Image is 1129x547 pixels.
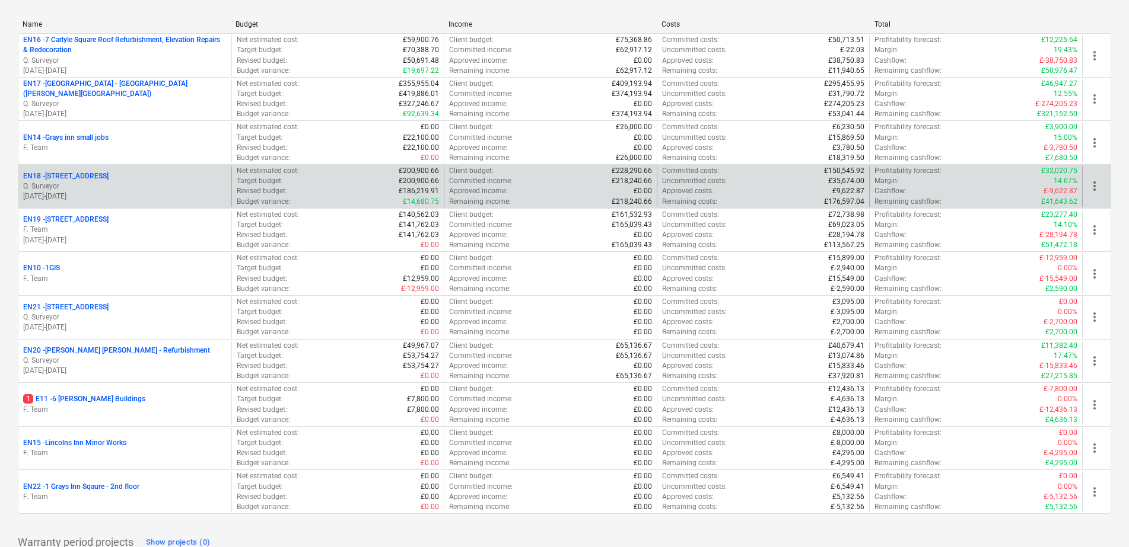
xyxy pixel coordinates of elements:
[237,317,287,327] p: Revised budget :
[662,351,727,361] p: Uncommitted costs :
[1039,253,1077,263] p: £-12,959.00
[237,253,299,263] p: Net estimated cost :
[874,327,942,337] p: Remaining cashflow :
[403,143,439,153] p: £22,100.00
[1059,297,1077,307] p: £0.00
[399,79,439,89] p: £355,955.04
[874,99,907,109] p: Cashflow :
[874,210,942,220] p: Profitability forecast :
[23,366,227,376] p: [DATE] - [DATE]
[237,351,283,361] p: Target budget :
[23,492,227,502] p: F. Team
[23,215,227,245] div: EN19 -[STREET_ADDRESS]F. Team[DATE]-[DATE]
[23,482,139,492] p: EN22 - 1 Grays Inn Sqaure - 2nd floor
[399,230,439,240] p: £141,762.03
[831,307,864,317] p: £-3,095.00
[1045,284,1077,294] p: £2,590.00
[874,66,942,76] p: Remaining cashflow :
[23,79,227,120] div: EN17 -[GEOGRAPHIC_DATA] - [GEOGRAPHIC_DATA] ([PERSON_NAME][GEOGRAPHIC_DATA])Q. Surveyor[DATE]-[DATE]
[662,133,727,143] p: Uncommitted costs :
[662,210,719,220] p: Committed costs :
[237,89,283,99] p: Target budget :
[23,56,227,66] p: Q. Surveyor
[1054,133,1077,143] p: 15.00%
[403,45,439,55] p: £70,388.70
[23,66,227,76] p: [DATE] - [DATE]
[237,274,287,284] p: Revised budget :
[824,240,864,250] p: £113,567.25
[449,166,494,176] p: Client budget :
[874,153,942,163] p: Remaining cashflow :
[874,122,942,132] p: Profitability forecast :
[634,230,652,240] p: £0.00
[874,274,907,284] p: Cashflow :
[1087,310,1102,324] span: more_vert
[874,230,907,240] p: Cashflow :
[449,109,511,119] p: Remaining income :
[662,297,719,307] p: Committed costs :
[662,109,717,119] p: Remaining costs :
[616,66,652,76] p: £62,917.12
[23,263,227,283] div: EN10 -1GISF. Team
[1041,35,1077,45] p: £12,225.64
[421,297,439,307] p: £0.00
[421,327,439,337] p: £0.00
[23,346,210,356] p: EN20 - [PERSON_NAME] [PERSON_NAME] - Refurbishment
[824,197,864,207] p: £176,597.04
[449,66,511,76] p: Remaining income :
[1087,441,1102,455] span: more_vert
[874,109,942,119] p: Remaining cashflow :
[237,210,299,220] p: Net estimated cost :
[421,253,439,263] p: £0.00
[874,307,899,317] p: Margin :
[662,35,719,45] p: Committed costs :
[237,122,299,132] p: Net estimated cost :
[634,99,652,109] p: £0.00
[237,197,290,207] p: Budget variance :
[421,307,439,317] p: £0.00
[828,220,864,230] p: £69,023.05
[23,171,227,201] div: EN18 -[STREET_ADDRESS]Q. Surveyor[DATE]-[DATE]
[662,176,727,186] p: Uncommitted costs :
[449,89,513,99] p: Committed income :
[237,45,283,55] p: Target budget :
[237,153,290,163] p: Budget variance :
[23,99,227,109] p: Q. Surveyor
[23,109,227,119] p: [DATE] - [DATE]
[612,176,652,186] p: £218,240.66
[23,356,227,366] p: Q. Surveyor
[237,361,287,371] p: Revised budget :
[449,263,513,273] p: Committed income :
[1087,354,1102,368] span: more_vert
[449,99,507,109] p: Approved income :
[237,240,290,250] p: Budget variance :
[23,235,227,245] p: [DATE] - [DATE]
[874,45,899,55] p: Margin :
[1087,92,1102,106] span: more_vert
[634,253,652,263] p: £0.00
[237,133,283,143] p: Target budget :
[832,186,864,196] p: £9,622.87
[832,122,864,132] p: £6,230.50
[403,35,439,45] p: £59,900.76
[23,191,227,201] p: [DATE] - [DATE]
[449,274,507,284] p: Approved income :
[23,394,227,414] div: 1E11 -6 [PERSON_NAME] BuildingsF. Team
[1045,327,1077,337] p: £2,700.00
[421,122,439,132] p: £0.00
[399,210,439,220] p: £140,562.03
[23,322,227,332] p: [DATE] - [DATE]
[612,240,652,250] p: £165,039.43
[616,45,652,55] p: £62,917.12
[23,133,109,143] p: EN14 - Grays inn small jobs
[828,109,864,119] p: £53,041.44
[449,341,494,351] p: Client budget :
[828,56,864,66] p: £38,750.83
[874,220,899,230] p: Margin :
[662,56,714,66] p: Approved costs :
[421,317,439,327] p: £0.00
[616,153,652,163] p: £26,000.00
[237,166,299,176] p: Net estimated cost :
[403,66,439,76] p: £19,697.22
[1041,66,1077,76] p: £50,976.47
